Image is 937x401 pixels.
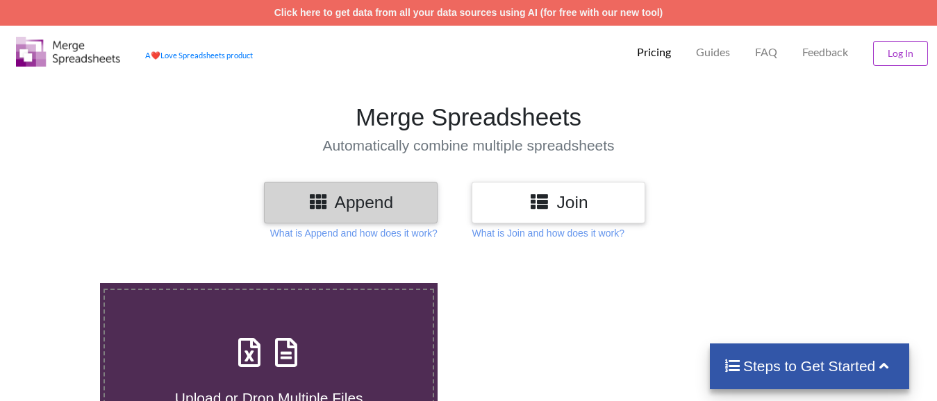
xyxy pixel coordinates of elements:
a: AheartLove Spreadsheets product [145,51,253,60]
span: Feedback [802,46,848,58]
p: Guides [696,45,730,60]
a: Click here to get data from all your data sources using AI (for free with our new tool) [274,7,663,18]
button: Log In [873,41,928,66]
span: heart [151,51,160,60]
h3: Append [274,192,427,212]
p: FAQ [755,45,777,60]
h4: Steps to Get Started [724,357,895,375]
h3: Join [482,192,635,212]
p: What is Append and how does it work? [270,226,438,240]
p: Pricing [637,45,671,60]
p: What is Join and how does it work? [472,226,624,240]
img: Logo.png [16,37,120,67]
